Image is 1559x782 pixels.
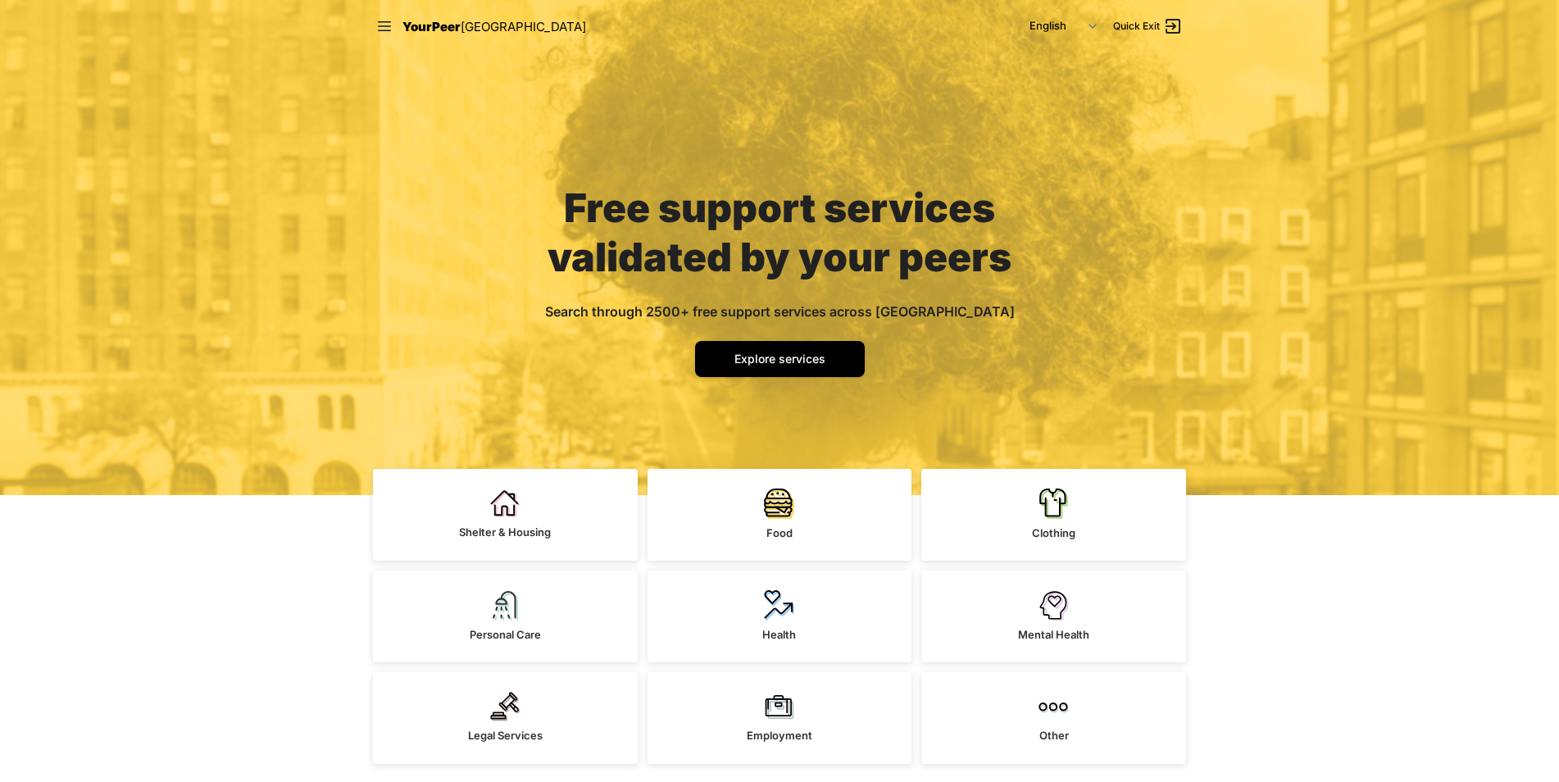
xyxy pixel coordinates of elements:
[545,303,1015,320] span: Search through 2500+ free support services across [GEOGRAPHIC_DATA]
[459,525,551,539] span: Shelter & Housing
[1032,526,1075,539] span: Clothing
[402,16,586,37] a: YourPeer[GEOGRAPHIC_DATA]
[470,628,541,641] span: Personal Care
[766,526,793,539] span: Food
[468,729,543,742] span: Legal Services
[461,19,586,34] span: [GEOGRAPHIC_DATA]
[373,469,638,561] a: Shelter & Housing
[648,469,912,561] a: Food
[921,672,1186,764] a: Other
[695,341,865,377] a: Explore services
[402,19,461,34] span: YourPeer
[1018,628,1089,641] span: Mental Health
[1039,729,1069,742] span: Other
[921,469,1186,561] a: Clothing
[734,352,825,366] span: Explore services
[648,672,912,764] a: Employment
[648,571,912,662] a: Health
[1113,20,1160,33] span: Quick Exit
[921,571,1186,662] a: Mental Health
[373,672,638,764] a: Legal Services
[373,571,638,662] a: Personal Care
[1113,16,1183,36] a: Quick Exit
[747,729,812,742] span: Employment
[762,628,796,641] span: Health
[548,184,1011,281] span: Free support services validated by your peers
